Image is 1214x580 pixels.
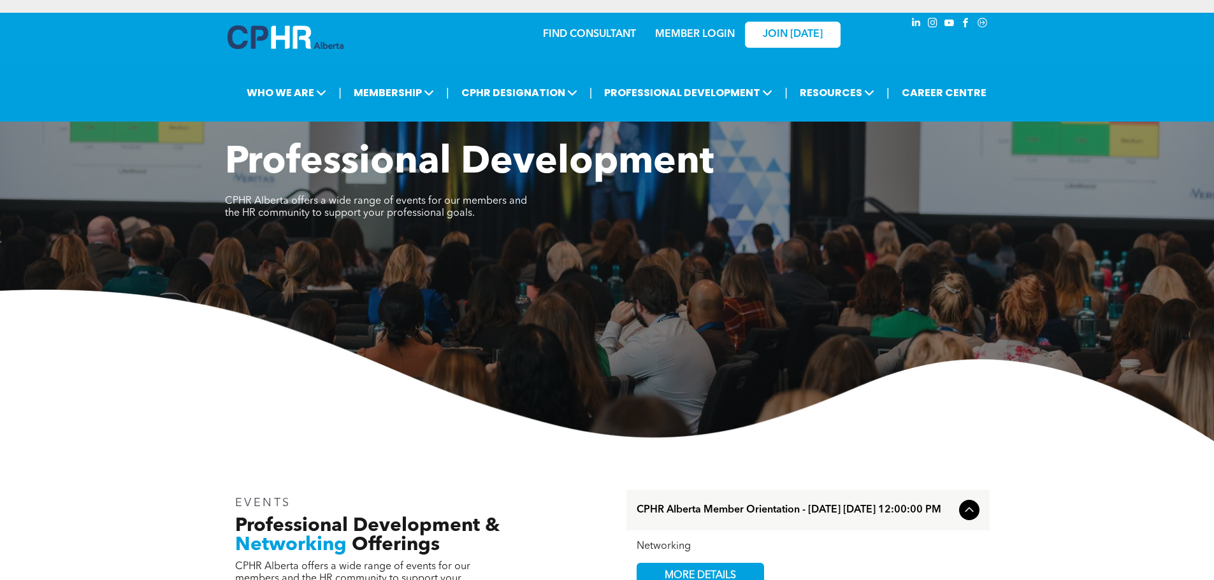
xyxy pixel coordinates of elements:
[352,535,440,555] span: Offerings
[784,80,788,106] li: |
[886,80,890,106] li: |
[637,541,979,553] div: Networking
[235,516,500,535] span: Professional Development &
[898,81,990,104] a: CAREER CENTRE
[243,81,330,104] span: WHO WE ARE
[763,29,823,41] span: JOIN [DATE]
[976,16,990,33] a: Social network
[959,16,973,33] a: facebook
[543,29,636,39] a: FIND CONSULTANT
[926,16,940,33] a: instagram
[235,535,347,555] span: Networking
[446,80,449,106] li: |
[600,81,776,104] span: PROFESSIONAL DEVELOPMENT
[338,80,342,106] li: |
[637,504,954,516] span: CPHR Alberta Member Orientation - [DATE] [DATE] 12:00:00 PM
[225,196,527,218] span: CPHR Alberta offers a wide range of events for our members and the HR community to support your p...
[225,144,714,182] span: Professional Development
[655,29,735,39] a: MEMBER LOGIN
[350,81,438,104] span: MEMBERSHIP
[235,497,292,509] span: EVENTS
[458,81,581,104] span: CPHR DESIGNATION
[909,16,923,33] a: linkedin
[228,25,343,49] img: A blue and white logo for cp alberta
[796,81,878,104] span: RESOURCES
[943,16,957,33] a: youtube
[589,80,593,106] li: |
[745,22,841,48] a: JOIN [DATE]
